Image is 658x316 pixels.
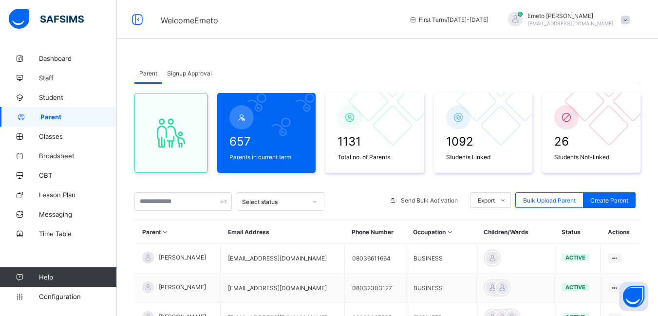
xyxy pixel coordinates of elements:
td: BUSINESS [406,243,476,273]
span: Parents in current term [229,153,303,161]
th: Email Address [221,221,344,243]
span: session/term information [409,16,489,23]
span: Students Not-linked [554,153,628,161]
span: [PERSON_NAME] [159,283,206,291]
span: 1131 [338,134,412,149]
span: Emeto [PERSON_NAME] [527,12,614,19]
th: Actions [601,221,640,243]
span: active [565,284,585,291]
span: 657 [229,134,303,149]
span: Configuration [39,293,116,300]
span: 1092 [446,134,520,149]
i: Sort in Ascending Order [446,228,454,236]
button: Open asap [619,282,648,311]
span: [PERSON_NAME] [159,254,206,261]
span: Student [39,93,117,101]
span: Send Bulk Activation [401,197,458,204]
span: Staff [39,74,117,82]
th: Status [554,221,601,243]
span: Time Table [39,230,117,238]
span: Lesson Plan [39,191,117,199]
td: BUSINESS [406,273,476,303]
span: 26 [554,134,628,149]
span: active [565,254,585,261]
span: Broadsheet [39,152,117,160]
span: CBT [39,171,117,179]
td: [EMAIL_ADDRESS][DOMAIN_NAME] [221,243,344,273]
span: Export [478,197,495,204]
span: Welcome Emeto [161,16,218,25]
span: Parent [40,113,117,121]
span: Dashboard [39,55,117,62]
img: safsims [9,9,84,29]
div: EmetoAusten [498,12,635,28]
span: Help [39,273,116,281]
i: Sort in Ascending Order [161,228,169,236]
div: Select status [242,198,306,205]
span: [EMAIL_ADDRESS][DOMAIN_NAME] [527,20,614,26]
span: Messaging [39,210,117,218]
td: 08032303127 [344,273,406,303]
span: Classes [39,132,117,140]
span: Students Linked [446,153,520,161]
span: Create Parent [590,197,628,204]
th: Children/Wards [476,221,554,243]
th: Phone Number [344,221,406,243]
td: 08036611664 [344,243,406,273]
span: Total no. of Parents [338,153,412,161]
th: Parent [135,221,221,243]
span: Bulk Upload Parent [523,197,576,204]
th: Occupation [406,221,476,243]
td: [EMAIL_ADDRESS][DOMAIN_NAME] [221,273,344,303]
span: Parent [139,70,157,77]
span: Signup Approval [167,70,212,77]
